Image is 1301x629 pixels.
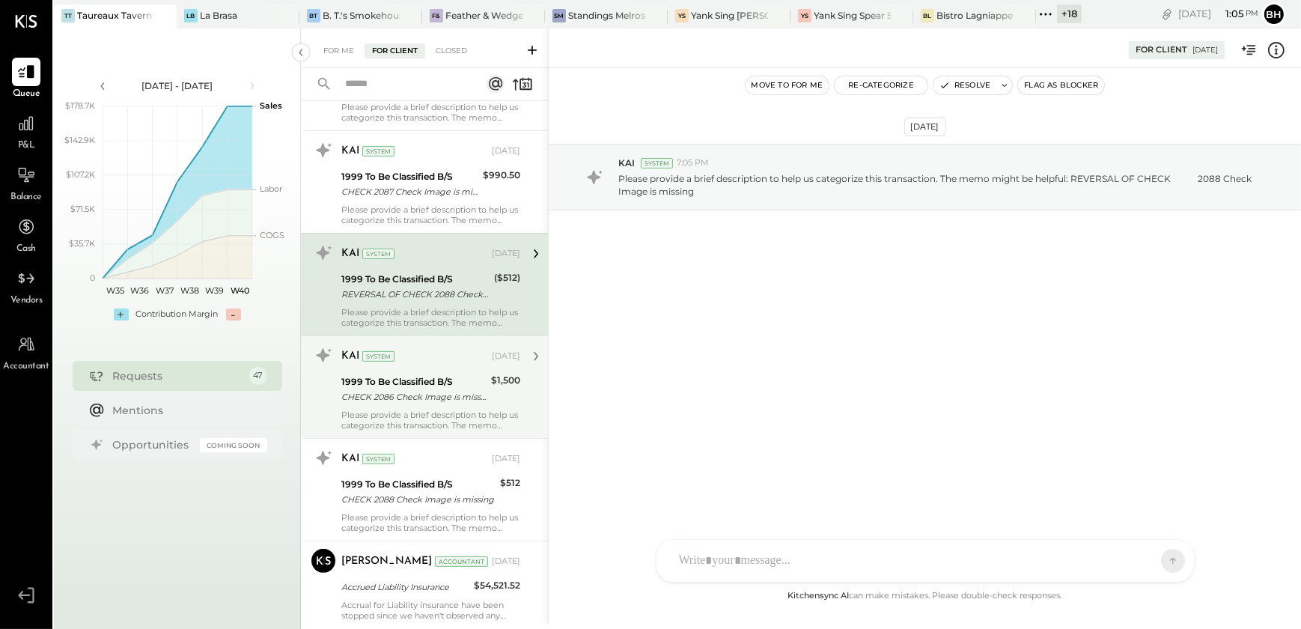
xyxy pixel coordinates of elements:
div: KAI [341,452,359,467]
div: System [641,158,673,168]
div: [DATE] - [DATE] [114,79,241,92]
a: Vendors [1,264,52,308]
div: $512 [500,475,520,490]
button: Flag as Blocker [1018,76,1104,94]
div: Contribution Margin [136,309,219,320]
div: YS [675,9,689,22]
text: W35 [106,285,124,296]
text: $35.7K [69,238,95,249]
text: Labor [260,183,282,194]
div: La Brasa [200,9,237,22]
text: $107.2K [66,169,95,180]
div: $54,521.52 [474,578,520,593]
div: CHECK 2087 Check Image is missing [341,184,478,199]
div: - [226,309,241,320]
text: W39 [205,285,224,296]
div: Please provide a brief description to help us categorize this transaction. The memo might be help... [341,307,520,328]
div: For Client [365,43,425,58]
div: copy link [1160,6,1174,22]
div: Requests [113,368,242,383]
div: 47 [249,367,267,385]
text: W37 [156,285,174,296]
div: 1999 To Be Classified B/S [341,169,478,184]
div: 1999 To Be Classified B/S [341,272,490,287]
div: REVERSAL OF CHECK 2088 Check Image is missing [341,287,490,302]
text: Sales [260,100,282,111]
span: Vendors [10,294,43,308]
div: Taureaux Tavern [77,9,152,22]
div: 1999 To Be Classified B/S [341,477,496,492]
div: Accrued Liability Insurance [341,580,469,595]
div: KAI [341,246,359,261]
div: Mentions [113,403,260,418]
div: [DATE] [1178,7,1258,21]
text: W38 [180,285,199,296]
div: [DATE] [492,453,520,465]
div: [DATE] [492,350,520,362]
div: ($512) [494,270,520,285]
a: Accountant [1,330,52,374]
div: TT [61,9,75,22]
div: System [362,351,394,362]
div: [DATE] [492,556,520,568]
div: [DATE] [1192,45,1218,55]
button: Move to for me [746,76,829,94]
div: System [362,249,394,259]
a: Cash [1,213,52,256]
div: F& [430,9,443,22]
div: BL [921,9,934,22]
text: W40 [230,285,249,296]
text: $142.9K [64,135,95,145]
div: KAI [341,144,359,159]
div: CHECK 2088 Check Image is missing [341,492,496,507]
div: System [362,454,394,464]
div: Coming Soon [200,438,267,452]
div: Standings Melrose [568,9,645,22]
div: + 18 [1057,4,1082,23]
div: [DATE] [492,248,520,260]
div: LB [184,9,198,22]
text: W36 [130,285,149,296]
div: Please provide a brief description to help us categorize this transaction. The memo might be help... [341,204,520,225]
div: Accrual for Liability insurance have been stopped since we haven't observed any payments..On the ... [341,600,520,621]
span: Balance [10,191,42,204]
div: Yank Sing [PERSON_NAME][GEOGRAPHIC_DATA] [691,9,768,22]
button: Bh [1262,2,1286,26]
div: Please provide a brief description to help us categorize this transaction. The memo might be help... [341,410,520,431]
div: Closed [428,43,475,58]
a: P&L [1,109,52,153]
div: CHECK 2086 Check Image is missing [341,389,487,404]
div: KAI [341,349,359,364]
div: BT [307,9,320,22]
span: Accountant [4,360,49,374]
div: Opportunities [113,437,192,452]
div: [DATE] [492,145,520,157]
span: Queue [13,88,40,101]
span: 7:05 PM [677,157,709,169]
div: [PERSON_NAME] [341,554,432,569]
span: P&L [18,139,35,153]
div: [DATE] [904,118,946,136]
div: Accountant [435,556,488,567]
text: $178.7K [65,100,95,111]
div: Yank Sing Spear Street [814,9,891,22]
div: Please provide a brief description to help us categorize this transaction. The memo might be help... [341,102,520,123]
a: Queue [1,58,52,101]
div: For Me [316,43,362,58]
span: KAI [618,157,635,169]
text: COGS [260,230,284,240]
a: Balance [1,161,52,204]
div: $990.50 [483,168,520,183]
span: Cash [16,243,36,256]
div: + [114,309,129,320]
p: Please provide a brief description to help us categorize this transaction. The memo might be help... [618,172,1255,198]
div: 1999 To Be Classified B/S [341,374,487,389]
button: Re-Categorize [835,76,927,94]
div: Feather & Wedge [445,9,522,22]
button: Resolve [933,76,996,94]
text: $71.5K [70,204,95,214]
div: YS [798,9,811,22]
div: SM [552,9,566,22]
text: 0 [90,273,95,283]
div: Please provide a brief description to help us categorize this transaction. The memo might be help... [341,512,520,533]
